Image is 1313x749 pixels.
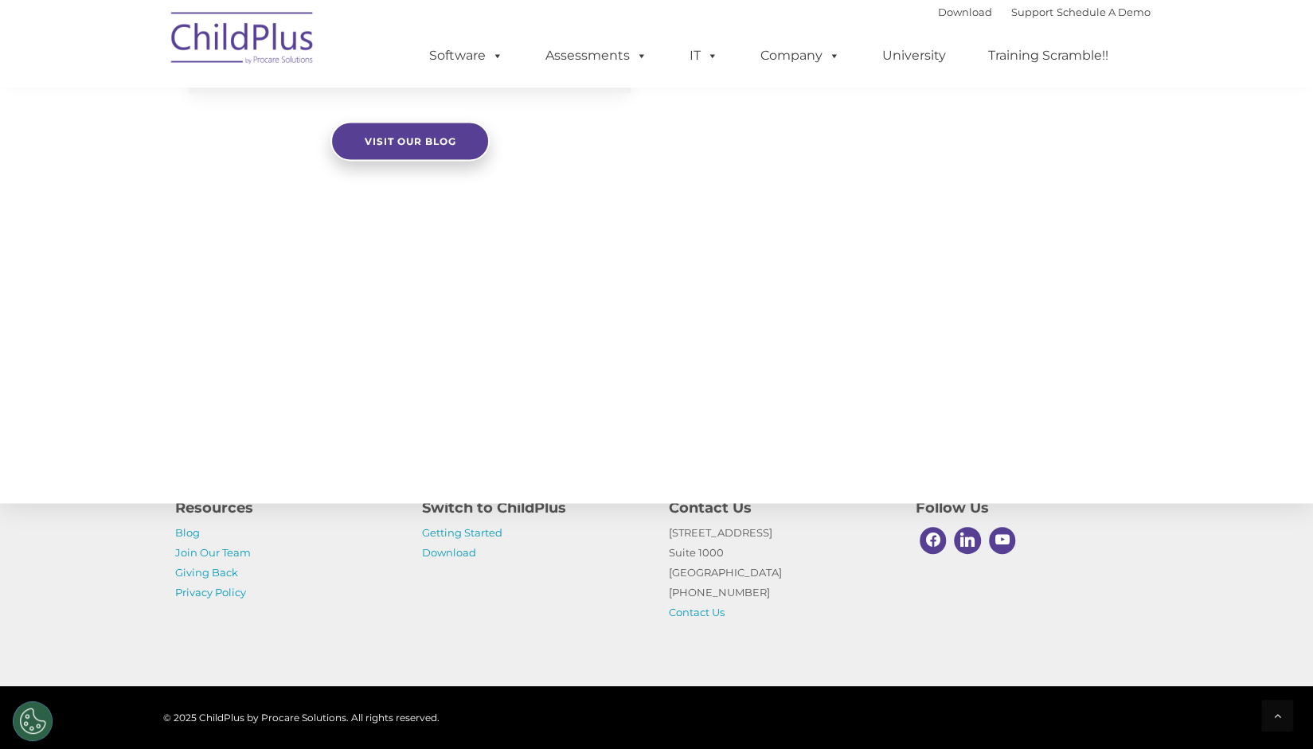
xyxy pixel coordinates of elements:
[13,701,53,741] button: Cookies Settings
[163,1,322,80] img: ChildPlus by Procare Solutions
[972,40,1124,72] a: Training Scramble!!
[422,526,502,539] a: Getting Started
[1233,673,1313,749] iframe: Chat Widget
[938,6,1151,18] font: |
[1011,6,1053,18] a: Support
[950,523,985,558] a: Linkedin
[1057,6,1151,18] a: Schedule A Demo
[175,586,246,599] a: Privacy Policy
[866,40,962,72] a: University
[669,606,725,618] a: Contact Us
[916,497,1139,519] h4: Follow Us
[330,121,490,161] a: Visit our blog
[674,40,734,72] a: IT
[175,566,238,579] a: Giving Back
[529,40,663,72] a: Assessments
[422,546,476,559] a: Download
[985,523,1020,558] a: Youtube
[163,712,440,724] span: © 2025 ChildPlus by Procare Solutions. All rights reserved.
[938,6,992,18] a: Download
[669,523,892,622] p: [STREET_ADDRESS] Suite 1000 [GEOGRAPHIC_DATA] [PHONE_NUMBER]
[175,546,251,559] a: Join Our Team
[916,523,951,558] a: Facebook
[744,40,856,72] a: Company
[364,135,455,147] span: Visit our blog
[422,497,645,519] h4: Switch to ChildPlus
[413,40,519,72] a: Software
[175,526,200,539] a: Blog
[669,497,892,519] h4: Contact Us
[175,497,398,519] h4: Resources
